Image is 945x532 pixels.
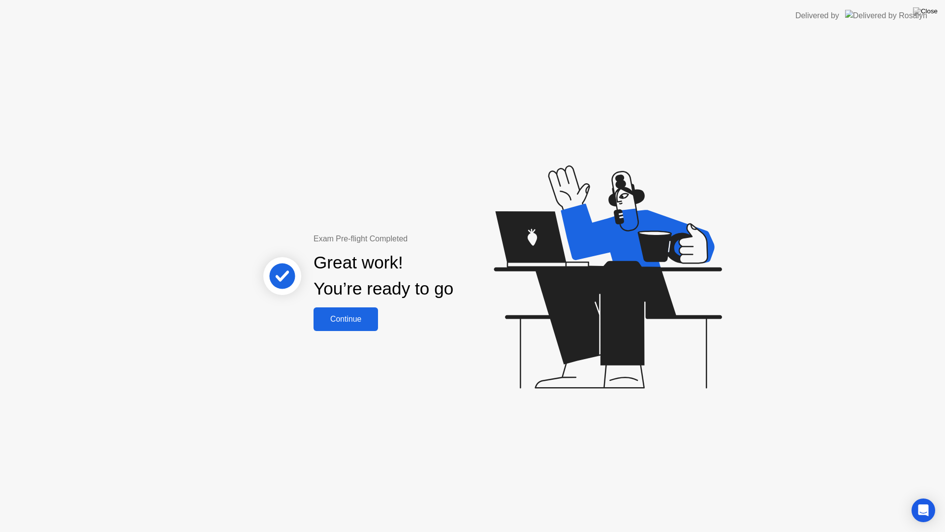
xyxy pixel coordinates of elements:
div: Exam Pre-flight Completed [314,233,517,245]
img: Delivered by Rosalyn [845,10,927,21]
div: Continue [316,315,375,324]
img: Close [913,7,938,15]
div: Delivered by [795,10,839,22]
button: Continue [314,307,378,331]
div: Open Intercom Messenger [912,499,935,522]
div: Great work! You’re ready to go [314,250,453,302]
